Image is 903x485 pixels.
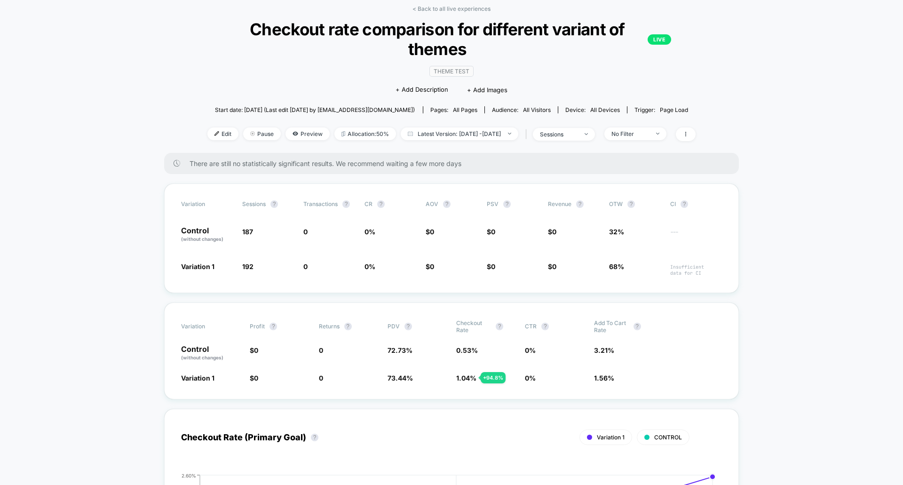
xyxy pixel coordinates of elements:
[181,345,240,361] p: Control
[429,66,474,77] span: Theme Test
[270,200,278,208] button: ?
[681,200,688,208] button: ?
[396,85,448,95] span: + Add Description
[364,228,375,236] span: 0 %
[319,374,323,382] span: 0
[590,106,620,113] span: all devices
[426,262,434,270] span: $
[181,262,214,270] span: Variation 1
[594,319,629,334] span: Add To Cart Rate
[552,262,556,270] span: 0
[250,323,265,330] span: Profit
[242,262,253,270] span: 192
[181,227,233,243] p: Control
[634,323,641,330] button: ?
[648,34,671,45] p: LIVE
[634,106,688,113] div: Trigger:
[319,323,340,330] span: Returns
[491,262,495,270] span: 0
[585,133,588,135] img: end
[430,262,434,270] span: 0
[377,200,385,208] button: ?
[548,262,556,270] span: $
[341,131,345,136] img: rebalance
[525,323,537,330] span: CTR
[508,133,511,135] img: end
[597,434,625,441] span: Variation 1
[541,323,549,330] button: ?
[609,262,624,270] span: 68%
[190,159,720,167] span: There are still no statistically significant results. We recommend waiting a few more days
[594,374,614,382] span: 1.56 %
[285,127,330,140] span: Preview
[558,106,627,113] span: Device:
[207,127,238,140] span: Edit
[243,127,281,140] span: Pause
[319,346,323,354] span: 0
[496,323,503,330] button: ?
[214,131,219,136] img: edit
[487,200,499,207] span: PSV
[412,5,491,12] a: < Back to all live experiences
[334,127,396,140] span: Allocation: 50%
[609,200,661,208] span: OTW
[654,434,682,441] span: CONTROL
[456,374,476,382] span: 1.04 %
[523,106,551,113] span: All Visitors
[401,127,518,140] span: Latest Version: [DATE] - [DATE]
[181,319,233,334] span: Variation
[503,200,511,208] button: ?
[426,200,438,207] span: AOV
[487,228,495,236] span: $
[250,131,255,136] img: end
[408,131,413,136] img: calendar
[611,130,649,137] div: No Filter
[344,323,352,330] button: ?
[388,346,412,354] span: 72.73 %
[594,346,614,354] span: 3.21 %
[215,106,415,113] span: Start date: [DATE] (Last edit [DATE] by [EMAIL_ADDRESS][DOMAIN_NAME])
[525,374,536,382] span: 0 %
[487,262,495,270] span: $
[181,355,223,360] span: (without changes)
[481,372,506,383] div: + 94.8 %
[269,323,277,330] button: ?
[342,200,350,208] button: ?
[443,200,451,208] button: ?
[576,200,584,208] button: ?
[430,228,434,236] span: 0
[456,346,478,354] span: 0.53 %
[303,262,308,270] span: 0
[303,200,338,207] span: Transactions
[491,228,495,236] span: 0
[552,228,556,236] span: 0
[670,200,722,208] span: CI
[388,323,400,330] span: PDV
[303,228,308,236] span: 0
[250,374,258,382] span: $
[232,19,671,59] span: Checkout rate comparison for different variant of themes
[548,228,556,236] span: $
[242,228,253,236] span: 187
[404,323,412,330] button: ?
[670,264,722,276] span: Insufficient data for CI
[250,346,258,354] span: $
[670,229,722,243] span: ---
[181,236,223,242] span: (without changes)
[364,262,375,270] span: 0 %
[181,200,233,208] span: Variation
[181,374,214,382] span: Variation 1
[426,228,434,236] span: $
[467,86,507,94] span: + Add Images
[627,200,635,208] button: ?
[254,346,258,354] span: 0
[254,374,258,382] span: 0
[660,106,688,113] span: Page Load
[492,106,551,113] div: Audience:
[656,133,659,135] img: end
[456,319,491,334] span: Checkout Rate
[388,374,413,382] span: 73.44 %
[525,346,536,354] span: 0 %
[430,106,477,113] div: Pages:
[311,434,318,441] button: ?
